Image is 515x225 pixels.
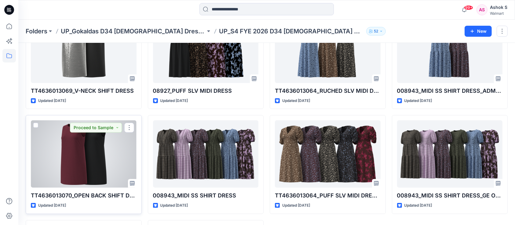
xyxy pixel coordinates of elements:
[61,27,206,36] a: UP_Gokaldas D34 [DEMOGRAPHIC_DATA] Dresses
[153,87,259,95] p: 08927_PUFF SLV MIDI DRESS
[275,87,381,95] p: TT4636013064_RUCHED SLV MIDI DRESS-OPTION 2
[464,5,473,10] span: 99+
[490,11,507,16] div: Walmart
[397,191,503,200] p: 008943_MIDI SS SHIRT DRESS_GE OPTION 2
[38,202,66,209] p: Updated [DATE]
[153,191,259,200] p: 008943_MIDI SS SHIRT DRESS
[397,16,503,83] a: 008943_MIDI SS SHIRT DRESS_ADM OPTION
[153,120,259,188] a: 008943_MIDI SS SHIRT DRESS
[366,27,386,36] button: 52
[31,87,137,95] p: TT4636013069_V-NECK SHIFT DRESS
[26,27,47,36] a: Folders
[397,120,503,188] a: 008943_MIDI SS SHIRT DRESS_GE OPTION 2
[38,98,66,104] p: Updated [DATE]
[31,16,137,83] a: TT4636013069_V-NECK SHIFT DRESS
[397,87,503,95] p: 008943_MIDI SS SHIRT DRESS_ADM OPTION
[490,4,507,11] div: Ashok S
[219,27,364,36] p: UP_S4 FYE 2026 D34 [DEMOGRAPHIC_DATA] Dresses
[282,202,310,209] p: Updated [DATE]
[465,26,492,37] button: New
[31,120,137,188] a: TT4636013070_OPEN BACK SHIFT DRESS
[374,28,378,35] p: 52
[477,4,488,15] div: AS
[275,16,381,83] a: TT4636013064_RUCHED SLV MIDI DRESS-OPTION 2
[275,191,381,200] p: TT4636013064_PUFF SLV MIDI DRESS CB ZIPPER OPTION
[31,191,137,200] p: TT4636013070_OPEN BACK SHIFT DRESS
[153,16,259,83] a: 08927_PUFF SLV MIDI DRESS
[160,98,188,104] p: Updated [DATE]
[404,202,432,209] p: Updated [DATE]
[160,202,188,209] p: Updated [DATE]
[282,98,310,104] p: Updated [DATE]
[404,98,432,104] p: Updated [DATE]
[275,120,381,188] a: TT4636013064_PUFF SLV MIDI DRESS CB ZIPPER OPTION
